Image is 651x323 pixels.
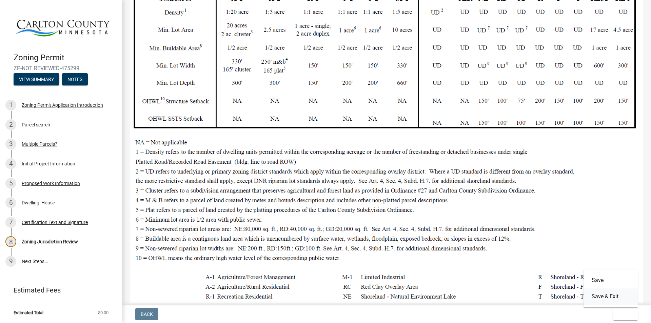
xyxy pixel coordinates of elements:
[22,142,57,146] div: Multiple Parcels?
[22,161,75,166] div: Initial Project Information
[22,220,88,225] div: Certification Text and Signature
[14,65,108,72] span: ZP-NOT REVIEWED-475299
[14,73,59,85] button: View Summary
[14,310,43,315] span: Estimated Total
[98,310,108,315] span: $0.00
[5,256,16,267] div: 9
[22,181,80,186] div: Proposed Work Information
[14,7,111,46] img: Carlton County, Minnesota
[5,283,111,297] a: Estimated Fees
[5,119,16,130] div: 2
[5,139,16,149] div: 3
[5,197,16,208] div: 6
[5,217,16,228] div: 7
[5,236,16,247] div: 8
[584,272,638,288] button: Save
[22,103,103,107] div: Zoning Permit Application Introduction
[584,269,638,307] div: Exit
[14,53,117,63] h4: Zoning Permit
[584,288,638,305] button: Save & Exit
[22,200,55,205] div: Dwelling: House
[22,239,78,244] div: Zoning Jurisdiction Review
[14,77,59,83] wm-modal-confirm: Summary
[618,311,628,317] span: Exit
[141,311,153,317] span: Back
[62,73,88,85] button: Notes
[62,77,88,83] wm-modal-confirm: Notes
[5,158,16,169] div: 4
[5,178,16,189] div: 5
[5,100,16,110] div: 1
[22,122,50,127] div: Parcel search
[613,308,638,320] button: Exit
[135,308,158,320] button: Back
